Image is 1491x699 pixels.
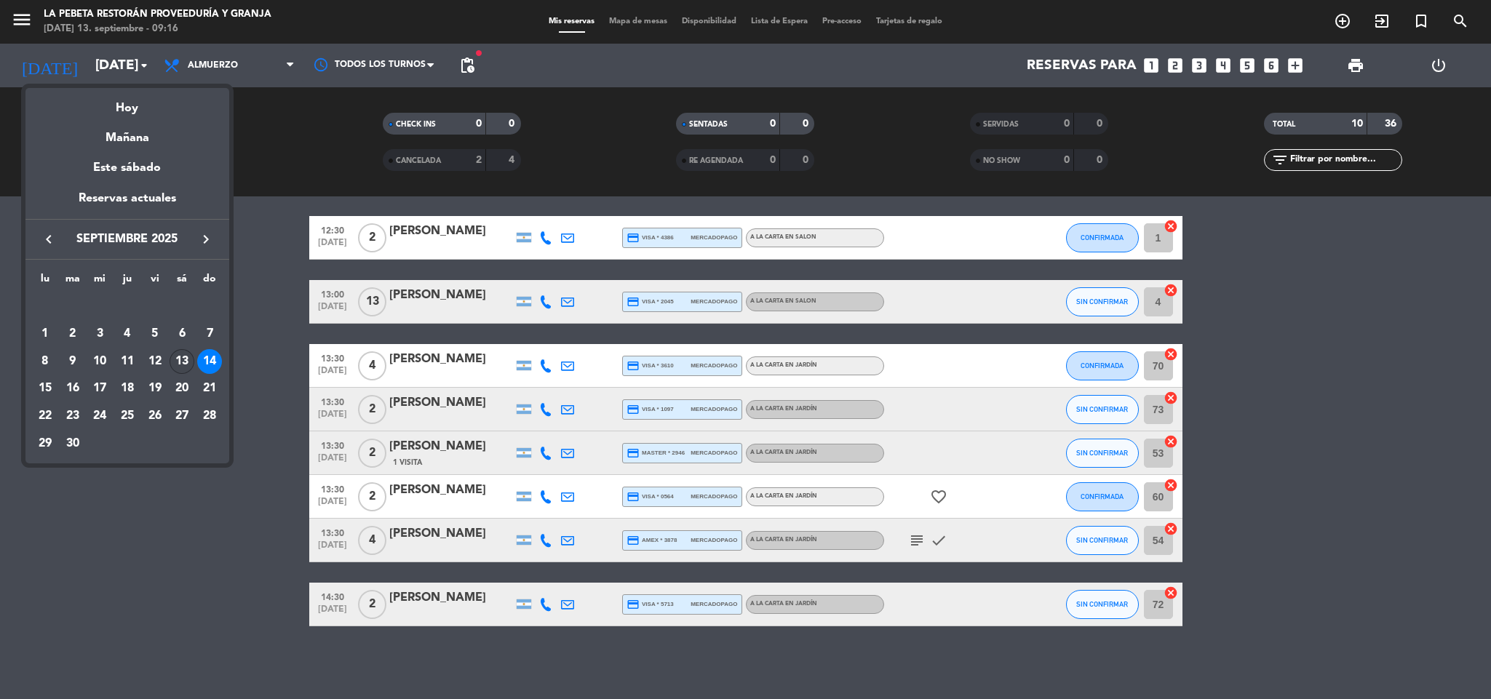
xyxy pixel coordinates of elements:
td: 27 de septiembre de 2025 [169,402,196,430]
td: 9 de septiembre de 2025 [59,348,87,375]
td: 2 de septiembre de 2025 [59,320,87,348]
div: 7 [197,321,222,346]
div: 14 [197,349,222,374]
td: 30 de septiembre de 2025 [59,430,87,458]
td: SEP. [31,293,223,321]
div: 26 [143,404,167,428]
div: 17 [87,377,112,402]
div: 16 [60,377,85,402]
div: 27 [170,404,194,428]
div: 19 [143,377,167,402]
td: 14 de septiembre de 2025 [196,348,223,375]
td: 19 de septiembre de 2025 [141,375,169,403]
td: 8 de septiembre de 2025 [31,348,59,375]
div: 11 [115,349,140,374]
th: lunes [31,271,59,293]
div: 4 [115,321,140,346]
td: 17 de septiembre de 2025 [86,375,114,403]
td: 12 de septiembre de 2025 [141,348,169,375]
span: septiembre 2025 [62,230,193,249]
th: sábado [169,271,196,293]
td: 13 de septiembre de 2025 [169,348,196,375]
button: keyboard_arrow_right [193,230,219,249]
td: 11 de septiembre de 2025 [114,348,141,375]
td: 22 de septiembre de 2025 [31,402,59,430]
td: 23 de septiembre de 2025 [59,402,87,430]
td: 1 de septiembre de 2025 [31,320,59,348]
td: 5 de septiembre de 2025 [141,320,169,348]
div: 18 [115,377,140,402]
td: 21 de septiembre de 2025 [196,375,223,403]
td: 26 de septiembre de 2025 [141,402,169,430]
div: 6 [170,321,194,346]
td: 15 de septiembre de 2025 [31,375,59,403]
div: 2 [60,321,85,346]
div: 3 [87,321,112,346]
div: 12 [143,349,167,374]
th: viernes [141,271,169,293]
th: jueves [114,271,141,293]
td: 24 de septiembre de 2025 [86,402,114,430]
div: Mañana [25,118,229,148]
div: 13 [170,349,194,374]
div: Reservas actuales [25,189,229,219]
div: 8 [33,349,57,374]
div: 30 [60,431,85,456]
td: 10 de septiembre de 2025 [86,348,114,375]
td: 6 de septiembre de 2025 [169,320,196,348]
td: 16 de septiembre de 2025 [59,375,87,403]
td: 18 de septiembre de 2025 [114,375,141,403]
td: 29 de septiembre de 2025 [31,430,59,458]
td: 4 de septiembre de 2025 [114,320,141,348]
i: keyboard_arrow_left [40,231,57,248]
button: keyboard_arrow_left [36,230,62,249]
div: Este sábado [25,148,229,188]
div: 5 [143,321,167,346]
td: 28 de septiembre de 2025 [196,402,223,430]
div: 15 [33,377,57,402]
div: 10 [87,349,112,374]
td: 3 de septiembre de 2025 [86,320,114,348]
div: 1 [33,321,57,346]
div: 22 [33,404,57,428]
div: 23 [60,404,85,428]
td: 20 de septiembre de 2025 [169,375,196,403]
div: 9 [60,349,85,374]
div: 28 [197,404,222,428]
div: Hoy [25,88,229,118]
div: 20 [170,377,194,402]
div: 21 [197,377,222,402]
th: miércoles [86,271,114,293]
th: domingo [196,271,223,293]
div: 29 [33,431,57,456]
td: 7 de septiembre de 2025 [196,320,223,348]
div: 25 [115,404,140,428]
td: 25 de septiembre de 2025 [114,402,141,430]
div: 24 [87,404,112,428]
i: keyboard_arrow_right [197,231,215,248]
th: martes [59,271,87,293]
